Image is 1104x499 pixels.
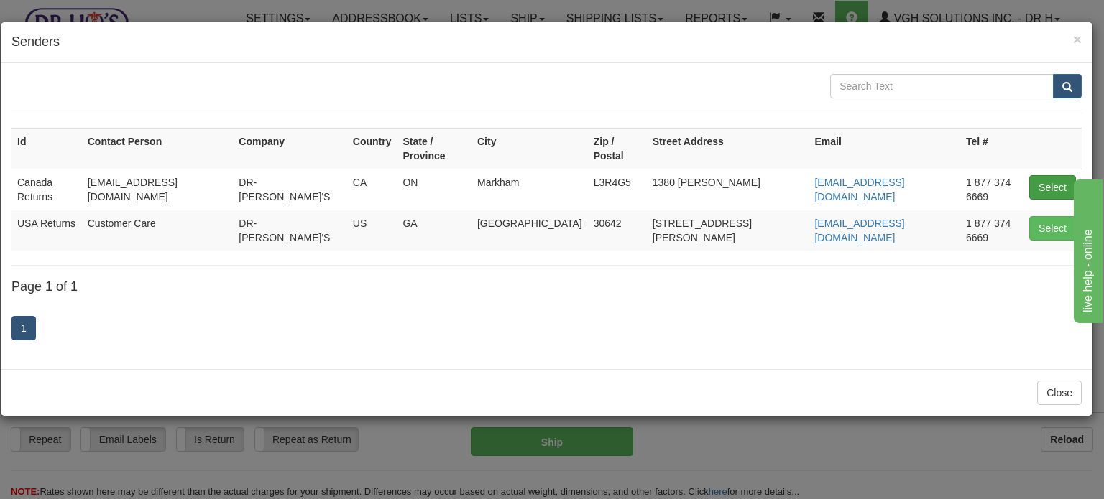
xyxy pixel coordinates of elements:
td: Canada Returns [11,169,82,210]
div: live help - online [11,9,133,26]
th: Street Address [647,128,809,169]
td: USA Returns [11,210,82,251]
th: Country [347,128,397,169]
span: × [1073,31,1082,47]
td: Customer Care [82,210,234,251]
td: DR-[PERSON_NAME]'S [233,210,347,251]
td: DR-[PERSON_NAME]'S [233,169,347,210]
button: Close [1073,32,1082,47]
td: 1 877 374 6669 [960,169,1023,210]
a: [EMAIL_ADDRESS][DOMAIN_NAME] [814,177,904,202]
a: 1 [11,316,36,340]
iframe: chat widget [1071,176,1103,322]
th: State / Province [397,128,471,169]
td: CA [347,169,397,210]
td: 1380 [PERSON_NAME] [647,169,809,210]
td: US [347,210,397,251]
td: [STREET_ADDRESS][PERSON_NAME] [647,210,809,251]
h4: Page 1 of 1 [11,280,1082,294]
td: 30642 [588,210,647,251]
td: [GEOGRAPHIC_DATA] [471,210,588,251]
td: GA [397,210,471,251]
td: ON [397,169,471,210]
th: Id [11,128,82,169]
th: Tel # [960,128,1023,169]
a: [EMAIL_ADDRESS][DOMAIN_NAME] [814,218,904,243]
th: Company [233,128,347,169]
th: Contact Person [82,128,234,169]
td: L3R4G5 [588,169,647,210]
td: 1 877 374 6669 [960,210,1023,251]
th: Email [809,128,960,169]
button: Select [1029,175,1076,200]
button: Close [1037,381,1082,405]
td: Markham [471,169,588,210]
th: Zip / Postal [588,128,647,169]
td: [EMAIL_ADDRESS][DOMAIN_NAME] [82,169,234,210]
button: Select [1029,216,1076,241]
th: City [471,128,588,169]
input: Search Text [830,74,1054,98]
h4: Senders [11,33,1082,52]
